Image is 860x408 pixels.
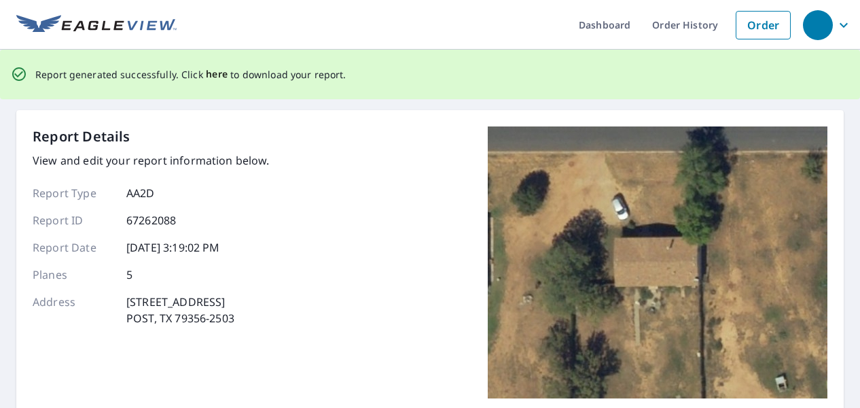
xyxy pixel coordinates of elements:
[33,267,114,283] p: Planes
[126,267,132,283] p: 5
[33,212,114,228] p: Report ID
[126,239,220,256] p: [DATE] 3:19:02 PM
[206,66,228,83] button: here
[33,239,114,256] p: Report Date
[126,185,155,201] p: AA2D
[33,152,270,169] p: View and edit your report information below.
[488,126,827,398] img: Top image
[126,294,234,326] p: [STREET_ADDRESS] POST, TX 79356-2503
[736,11,791,39] a: Order
[35,66,346,83] p: Report generated successfully. Click to download your report.
[33,126,130,147] p: Report Details
[33,294,114,326] p: Address
[16,15,177,35] img: EV Logo
[126,212,176,228] p: 67262088
[33,185,114,201] p: Report Type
